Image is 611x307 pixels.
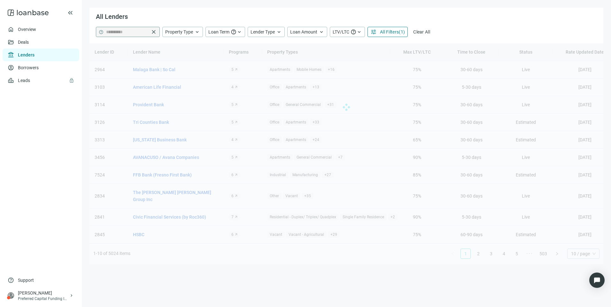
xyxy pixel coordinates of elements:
[96,13,128,20] span: All Lenders
[367,27,408,37] button: tuneAll Filters(1)
[69,78,74,83] span: lock
[351,29,356,35] span: help
[208,29,229,34] span: Loan Term
[370,29,377,35] span: tune
[399,29,405,34] span: ( 1 )
[413,29,430,34] span: Clear All
[69,293,74,298] span: keyboard_arrow_right
[8,292,14,299] span: person
[589,273,605,288] div: Open Intercom Messenger
[251,29,275,34] span: Lender Type
[151,29,157,35] span: close
[236,29,242,35] span: keyboard_arrow_up
[290,29,317,34] span: Loan Amount
[18,52,35,57] a: Lenders
[231,29,236,35] span: help
[333,29,349,34] span: LTV/LTC
[165,29,193,34] span: Property Type
[356,29,362,35] span: keyboard_arrow_up
[66,9,74,17] button: keyboard_double_arrow_left
[18,65,39,70] a: Borrowers
[8,277,14,283] span: help
[380,29,399,34] span: All Filters
[18,277,34,283] span: Support
[18,40,29,45] a: Deals
[18,290,69,296] div: [PERSON_NAME]
[18,296,69,301] div: Preferred Capital Funding INC.
[99,30,104,34] span: help
[276,29,282,35] span: keyboard_arrow_up
[18,27,36,32] a: Overview
[319,29,324,35] span: keyboard_arrow_up
[410,27,433,37] button: Clear All
[194,29,200,35] span: keyboard_arrow_up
